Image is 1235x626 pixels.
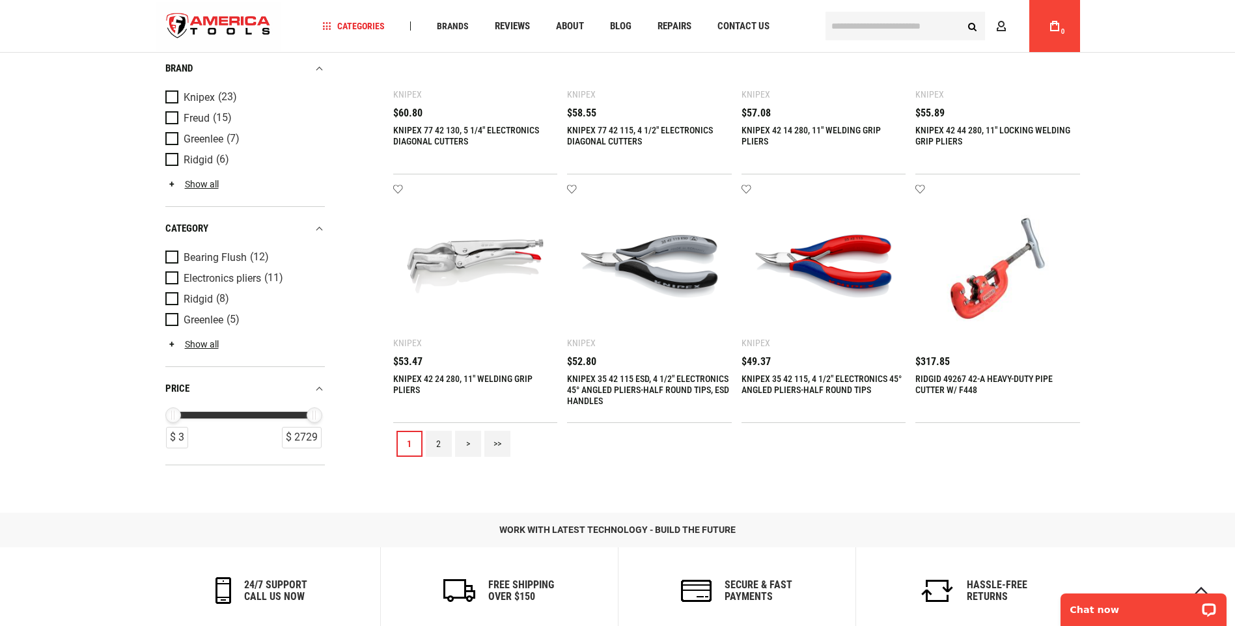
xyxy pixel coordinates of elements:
span: Reviews [495,21,530,31]
a: RIDGID 49267 42-A HEAVY-DUTY PIPE CUTTER W/ F448 [915,374,1053,395]
span: Ridgid [184,154,213,165]
span: Repairs [658,21,691,31]
span: (23) [218,92,237,103]
span: Greenlee [184,133,223,144]
div: Knipex [742,89,770,100]
a: 2 [426,431,452,457]
h6: Free Shipping Over $150 [488,579,554,602]
a: Knipex (23) [165,90,322,104]
span: (11) [264,273,283,284]
a: Contact Us [712,18,775,35]
span: (5) [227,314,240,325]
button: Search [960,14,985,38]
div: Knipex [567,89,596,100]
a: Electronics pliers (11) [165,271,322,285]
span: (15) [213,113,232,124]
span: $52.80 [567,357,596,367]
a: KNIPEX 42 14 280, 11" WELDING GRIP PLIERS [742,125,881,146]
span: Contact Us [717,21,770,31]
a: Show all [165,178,219,189]
a: store logo [156,2,282,51]
span: Knipex [184,91,215,103]
div: Knipex [742,338,770,348]
span: Brands [437,21,469,31]
span: (7) [227,133,240,144]
span: Ridgid [184,293,213,305]
div: Knipex [567,338,596,348]
div: category [165,219,325,237]
span: Electronics pliers [184,272,261,284]
div: Knipex [915,89,944,100]
a: Repairs [652,18,697,35]
h6: 24/7 support call us now [244,579,307,602]
img: RIDGID 49267 42-A HEAVY-DUTY PIPE CUTTER W/ F448 [928,197,1067,336]
span: (12) [250,252,269,263]
img: America Tools [156,2,282,51]
a: > [455,431,481,457]
a: About [550,18,590,35]
a: Freud (15) [165,111,322,125]
span: Blog [610,21,631,31]
a: KNIPEX 35 42 115, 4 1/2" ELECTRONICS 45° ANGLED PLIERS-HALF ROUND TIPS [742,374,902,395]
iframe: LiveChat chat widget [1052,585,1235,626]
img: KNIPEX 35 42 115 ESD, 4 1/2 [580,197,719,336]
h6: secure & fast payments [725,579,792,602]
img: KNIPEX 35 42 115, 4 1/2 [755,197,893,336]
a: Bearing Flush (12) [165,250,322,264]
span: 0 [1061,28,1065,35]
a: Brands [431,18,475,35]
a: Categories [316,18,391,35]
div: $ 2729 [282,427,322,448]
span: Bearing Flush [184,251,247,263]
a: KNIPEX 77 42 130, 5 1/4" ELECTRONICS DIAGONAL CUTTERS [393,125,539,146]
a: Reviews [489,18,536,35]
span: $53.47 [393,357,423,367]
span: $58.55 [567,108,596,118]
div: $ 3 [166,427,188,448]
a: KNIPEX 42 24 280, 11" WELDING GRIP PLIERS [393,374,533,395]
a: Ridgid (6) [165,152,322,167]
a: Ridgid (8) [165,292,322,306]
a: Blog [604,18,637,35]
span: (6) [216,154,229,165]
span: $57.08 [742,108,771,118]
span: $55.89 [915,108,945,118]
a: Show all [165,338,219,349]
a: >> [484,431,510,457]
div: Brand [165,59,325,77]
a: KNIPEX 42 44 280, 11" LOCKING WELDING GRIP PLIERS [915,125,1070,146]
span: $317.85 [915,357,950,367]
span: $60.80 [393,108,423,118]
h6: Hassle-Free Returns [967,579,1027,602]
span: Freud [184,112,210,124]
a: KNIPEX 35 42 115 ESD, 4 1/2" ELECTRONICS 45° ANGLED PLIERS-HALF ROUND TIPS, ESD HANDLES [567,374,729,406]
div: price [165,379,325,397]
span: Categories [322,21,385,31]
a: KNIPEX 77 42 115, 4 1/2" ELECTRONICS DIAGONAL CUTTERS [567,125,713,146]
img: KNIPEX 42 24 280, 11 [406,197,545,336]
a: Greenlee (5) [165,312,322,327]
a: Greenlee (7) [165,131,322,146]
span: About [556,21,584,31]
span: Greenlee [184,314,223,325]
a: 1 [396,431,423,457]
div: Knipex [393,338,422,348]
div: Knipex [393,89,422,100]
div: Product Filters [165,46,325,465]
span: $49.37 [742,357,771,367]
span: (8) [216,293,229,305]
